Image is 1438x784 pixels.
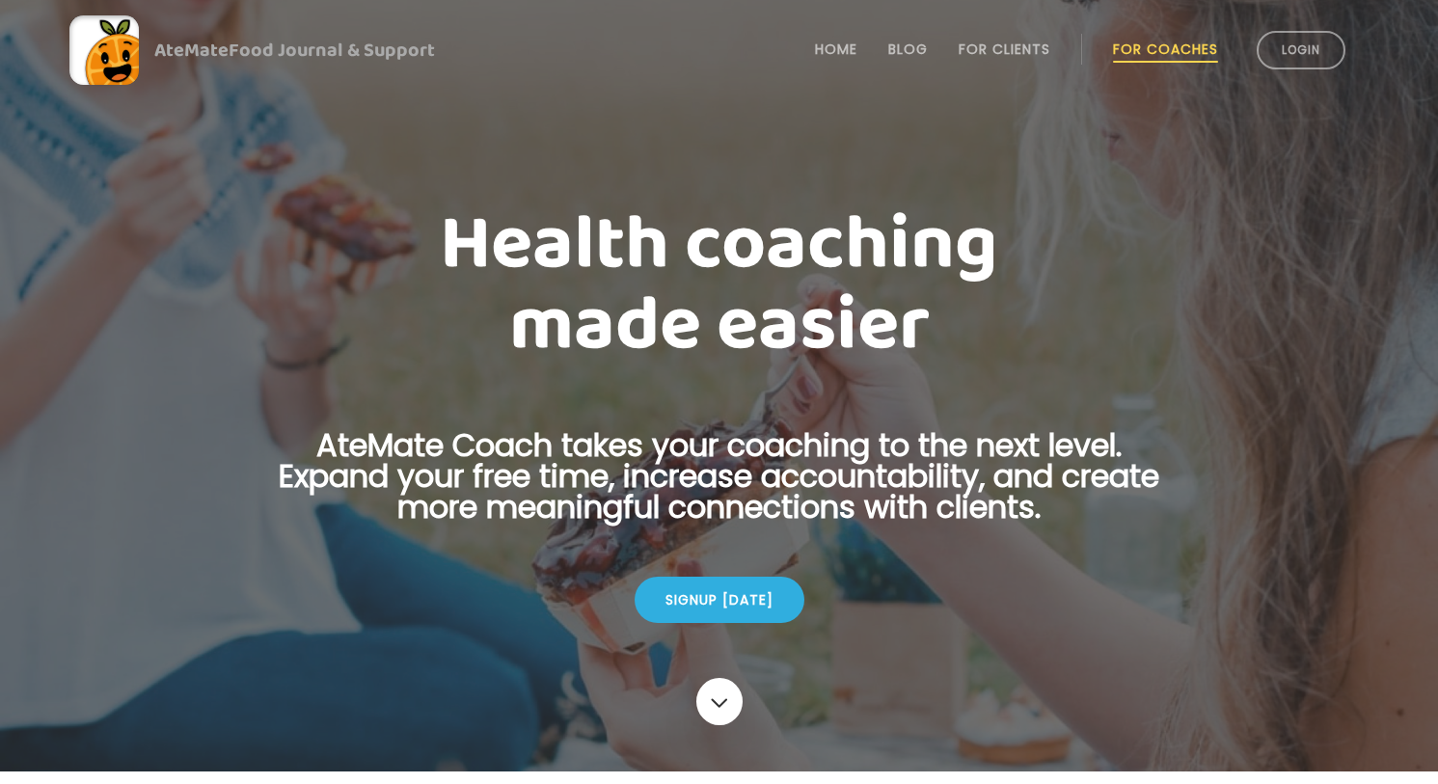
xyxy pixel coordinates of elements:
div: AteMate [139,35,435,66]
a: For Clients [959,41,1050,57]
div: Signup [DATE] [635,577,804,623]
span: Food Journal & Support [229,35,435,66]
h1: Health coaching made easier [249,204,1190,366]
a: For Coaches [1113,41,1218,57]
a: Home [815,41,857,57]
p: AteMate Coach takes your coaching to the next level. Expand your free time, increase accountabili... [249,430,1190,546]
a: Login [1257,31,1345,69]
a: Blog [888,41,928,57]
a: AteMateFood Journal & Support [69,15,1369,85]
